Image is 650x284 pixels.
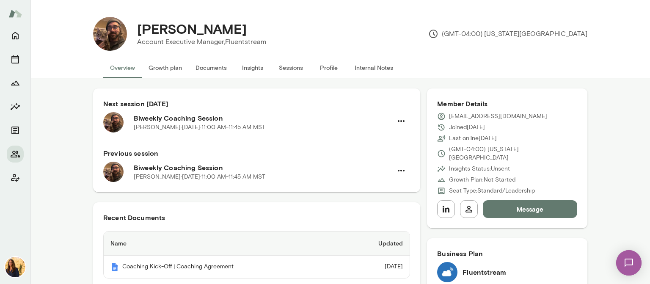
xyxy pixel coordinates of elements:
[483,200,577,218] button: Message
[310,58,348,78] button: Profile
[449,123,485,132] p: Joined [DATE]
[7,74,24,91] button: Growth Plan
[7,27,24,44] button: Home
[343,256,410,278] td: [DATE]
[428,29,587,39] p: (GMT-04:00) [US_STATE][GEOGRAPHIC_DATA]
[7,51,24,68] button: Sessions
[103,148,410,158] h6: Previous session
[348,58,400,78] button: Internal Notes
[134,163,392,173] h6: Biweekly Coaching Session
[449,187,535,195] p: Seat Type: Standard/Leadership
[449,134,497,143] p: Last online [DATE]
[110,263,119,271] img: Mento
[104,232,343,256] th: Name
[343,232,410,256] th: Updated
[437,99,577,109] h6: Member Details
[103,99,410,109] h6: Next session [DATE]
[272,58,310,78] button: Sessions
[103,212,410,223] h6: Recent Documents
[7,122,24,139] button: Documents
[8,6,22,22] img: Mento
[437,248,577,259] h6: Business Plan
[134,123,265,132] p: [PERSON_NAME] · [DATE] · 11:00 AM-11:45 AM MST
[5,257,25,277] img: Sheri DeMario
[449,176,515,184] p: Growth Plan: Not Started
[103,58,142,78] button: Overview
[449,145,577,162] p: (GMT-04:00) [US_STATE][GEOGRAPHIC_DATA]
[134,113,392,123] h6: Biweekly Coaching Session
[93,17,127,51] img: Brian Francati
[449,165,510,173] p: Insights Status: Unsent
[134,173,265,181] p: [PERSON_NAME] · [DATE] · 11:00 AM-11:45 AM MST
[137,21,247,37] h4: [PERSON_NAME]
[449,112,547,121] p: [EMAIL_ADDRESS][DOMAIN_NAME]
[137,37,266,47] p: Account Executive Manager, Fluentstream
[104,256,343,278] th: Coaching Kick-Off | Coaching Agreement
[7,98,24,115] button: Insights
[7,146,24,163] button: Members
[189,58,234,78] button: Documents
[142,58,189,78] button: Growth plan
[234,58,272,78] button: Insights
[463,267,506,277] h6: Fluentstream
[7,169,24,186] button: Client app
